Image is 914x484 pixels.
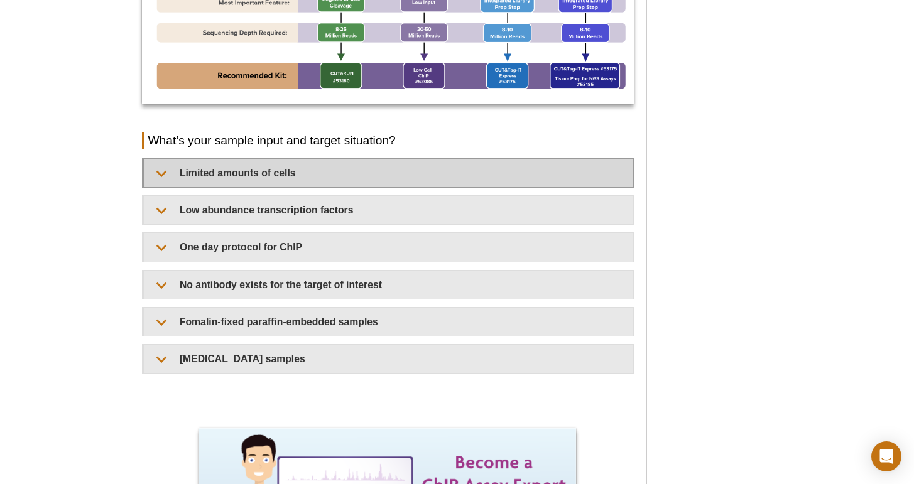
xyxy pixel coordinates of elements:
[142,132,634,149] h2: What’s your sample input and target situation?
[144,196,633,224] summary: Low abundance transcription factors​
[144,345,633,373] summary: [MEDICAL_DATA] samples
[144,233,633,261] summary: One day protocol for ChIP​​
[144,159,633,187] summary: Limited amounts of cells​
[144,271,633,299] summary: No antibody exists for the target of interest​​
[144,308,633,336] summary: Fomalin-fixed paraffin-embedded samples​​
[871,441,901,471] div: Open Intercom Messenger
